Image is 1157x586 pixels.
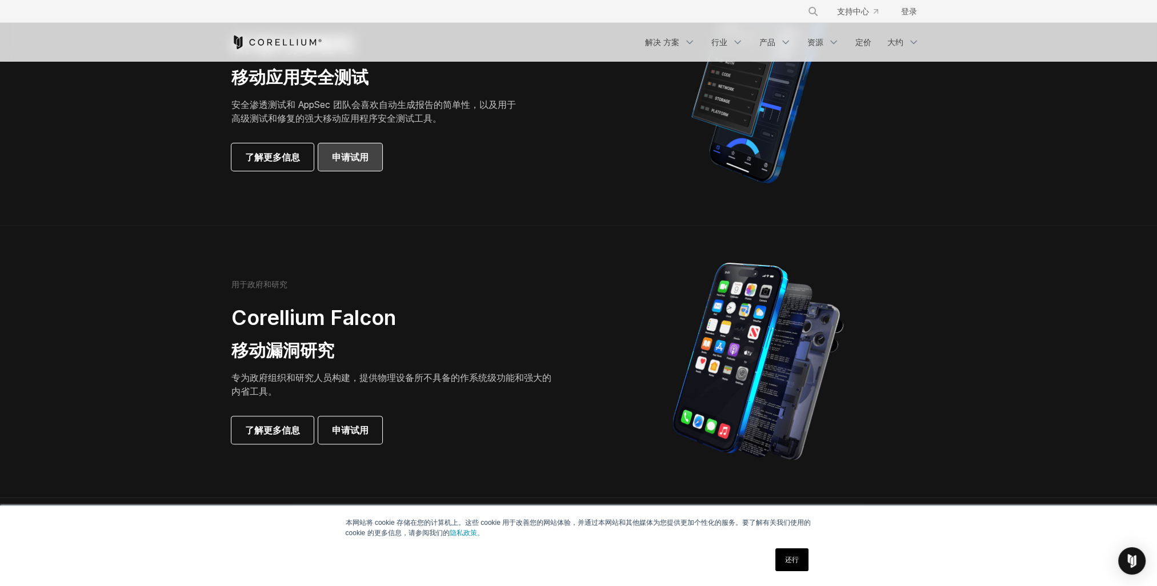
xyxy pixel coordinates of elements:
span: 了解更多信息 [245,423,300,437]
div: 打开对讲信使 [1118,547,1146,575]
font: 行业 [711,37,727,48]
h3: 移动漏洞研究 [231,340,551,362]
img: iPhone model separated into the mechanics used to build the physical device. [672,262,844,461]
a: 了解更多信息 [231,416,314,444]
span: 了解更多信息 [245,150,300,164]
p: 专为政府组织和研究人员构建，提供物理设备所不具备的作系统级功能和强大的内省工具。 [231,371,551,398]
a: 定价 [848,32,878,53]
a: 申请试用 [318,143,382,171]
font: 大约 [887,37,903,48]
span: 申请试用 [332,423,369,437]
font: 解决 方案 [645,37,679,48]
a: 隐私政策。 [450,529,484,537]
a: 登录 [892,1,926,22]
h2: Corellium Falcon [231,305,551,331]
font: 支持中心 [837,6,869,17]
div: 导航菜单 [794,1,926,22]
a: 还行 [775,548,808,571]
a: 了解更多信息 [231,143,314,171]
h6: 用于政府和研究 [231,279,287,290]
font: 资源 [807,37,823,48]
h3: 移动应用安全测试 [231,67,524,89]
span: 申请试用 [332,150,369,164]
button: 搜索 [803,1,823,22]
div: 导航菜单 [638,32,926,53]
a: 申请试用 [318,416,382,444]
p: 安全渗透测试和 AppSec 团队会喜欢自动生成报告的简单性，以及用于高级测试和修复的强大移动应用程序安全测试工具。 [231,98,524,125]
a: 科瑞利姆主页 [231,35,322,49]
p: 本网站将 cookie 存储在您的计算机上。这些 cookie 用于改善您的网站体验，并通过本网站和其他媒体为您提供更加个性化的服务。要了解有关我们使用的 cookie 的更多信息，请参阅我们的 [346,517,812,538]
font: 产品 [759,37,775,48]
